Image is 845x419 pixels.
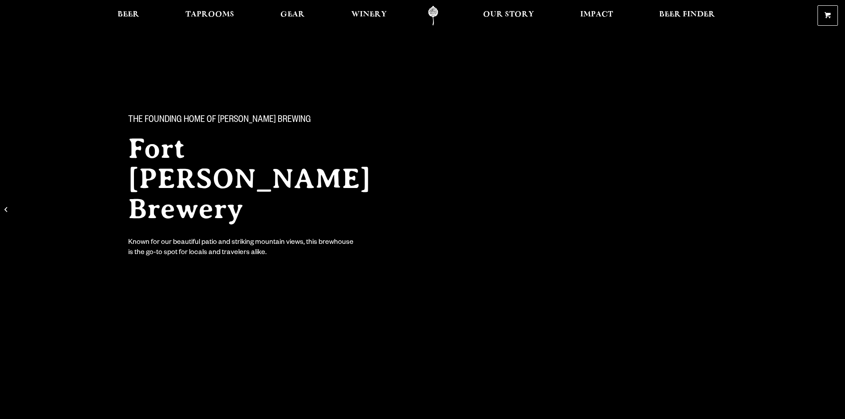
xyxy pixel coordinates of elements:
[280,11,305,18] span: Gear
[185,11,234,18] span: Taprooms
[118,11,139,18] span: Beer
[477,6,540,26] a: Our Story
[580,11,613,18] span: Impact
[659,11,715,18] span: Beer Finder
[483,11,534,18] span: Our Story
[180,6,240,26] a: Taprooms
[275,6,310,26] a: Gear
[346,6,393,26] a: Winery
[351,11,387,18] span: Winery
[574,6,619,26] a: Impact
[128,115,311,126] span: The Founding Home of [PERSON_NAME] Brewing
[128,133,405,224] h2: Fort [PERSON_NAME] Brewery
[653,6,721,26] a: Beer Finder
[417,6,450,26] a: Odell Home
[128,238,355,258] div: Known for our beautiful patio and striking mountain views, this brewhouse is the go-to spot for l...
[112,6,145,26] a: Beer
